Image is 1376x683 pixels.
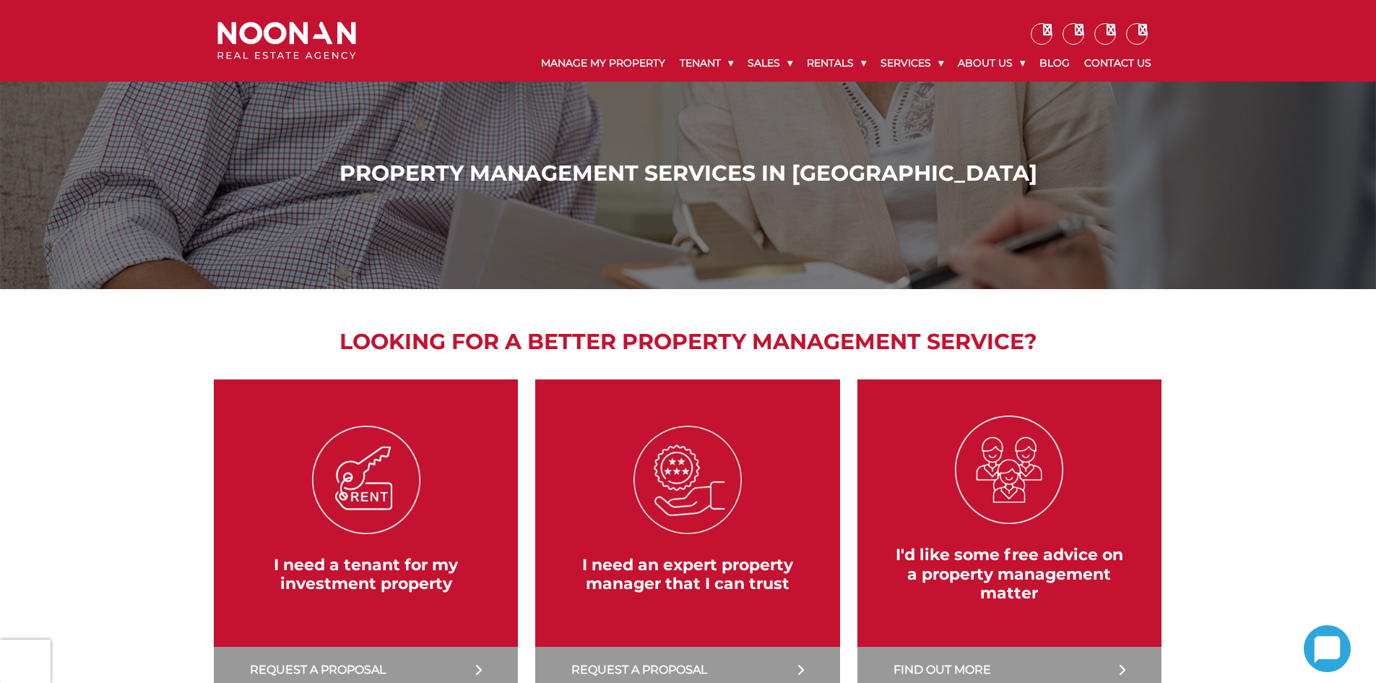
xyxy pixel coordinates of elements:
[951,45,1032,82] a: About Us
[740,45,800,82] a: Sales
[534,45,672,82] a: Manage My Property
[672,45,740,82] a: Tenant
[217,22,356,60] img: Noonan Real Estate Agency
[207,325,1169,358] h2: Looking for a better property management service?
[800,45,873,82] a: Rentals
[1077,45,1159,82] a: Contact Us
[873,45,951,82] a: Services
[1032,45,1077,82] a: Blog
[221,160,1155,186] h1: Property Management Services in [GEOGRAPHIC_DATA]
